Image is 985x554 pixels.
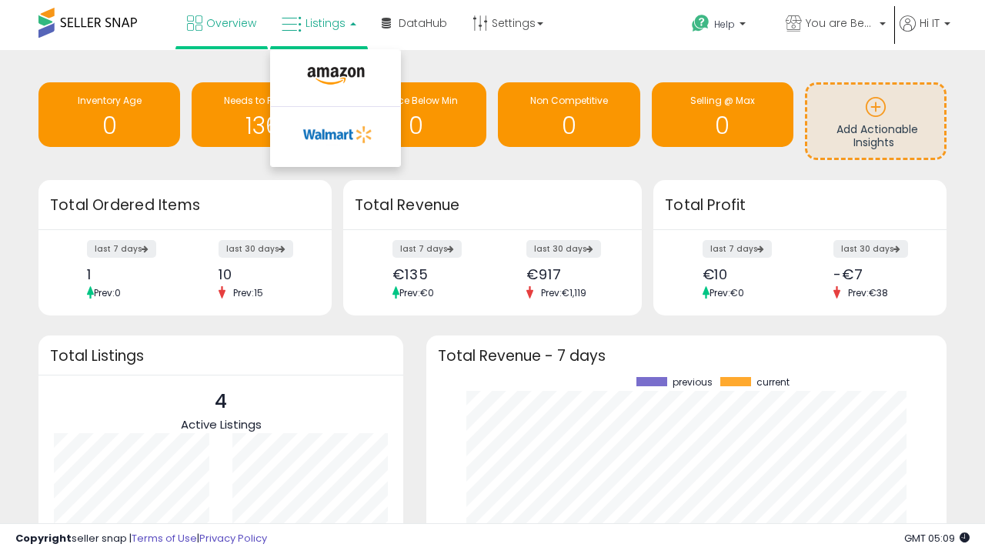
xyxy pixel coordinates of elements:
div: €135 [392,266,481,282]
h3: Total Listings [50,350,392,362]
a: Needs to Reprice 136 [192,82,333,147]
h1: 0 [659,113,786,138]
a: Help [679,2,772,50]
span: DataHub [399,15,447,31]
h3: Total Revenue [355,195,630,216]
a: Privacy Policy [199,531,267,546]
div: -€7 [833,266,920,282]
p: 4 [181,387,262,416]
span: 2025-09-16 05:09 GMT [904,531,970,546]
a: Non Competitive 0 [498,82,639,147]
a: Terms of Use [132,531,197,546]
div: seller snap | | [15,532,267,546]
span: Prev: €1,119 [533,286,594,299]
span: Overview [206,15,256,31]
h3: Total Profit [665,195,935,216]
span: current [756,377,790,388]
div: €10 [703,266,789,282]
span: Non Competitive [530,94,608,107]
label: last 30 days [219,240,293,258]
span: Help [714,18,735,31]
label: last 30 days [526,240,601,258]
span: previous [673,377,713,388]
span: BB Price Below Min [373,94,458,107]
a: Hi IT [900,15,950,50]
strong: Copyright [15,531,72,546]
span: Prev: €38 [840,286,896,299]
a: BB Price Below Min 0 [345,82,486,147]
h1: 0 [46,113,172,138]
span: Prev: €0 [710,286,744,299]
a: Selling @ Max 0 [652,82,793,147]
h1: 136 [199,113,326,138]
h3: Total Revenue - 7 days [438,350,935,362]
label: last 7 days [703,240,772,258]
span: Add Actionable Insights [836,122,918,151]
span: You are Beautiful (IT) [806,15,875,31]
span: Hi IT [920,15,940,31]
span: Prev: €0 [399,286,434,299]
span: Prev: 15 [225,286,271,299]
label: last 7 days [87,240,156,258]
h1: 0 [352,113,479,138]
span: Needs to Reprice [224,94,302,107]
span: Listings [306,15,346,31]
i: Get Help [691,14,710,33]
span: Selling @ Max [690,94,755,107]
span: Active Listings [181,416,262,432]
div: €917 [526,266,615,282]
h1: 0 [506,113,632,138]
label: last 30 days [833,240,908,258]
span: Prev: 0 [94,286,121,299]
h3: Total Ordered Items [50,195,320,216]
label: last 7 days [392,240,462,258]
div: 1 [87,266,173,282]
a: Inventory Age 0 [38,82,180,147]
div: 10 [219,266,305,282]
a: Add Actionable Insights [807,85,944,158]
span: Inventory Age [78,94,142,107]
